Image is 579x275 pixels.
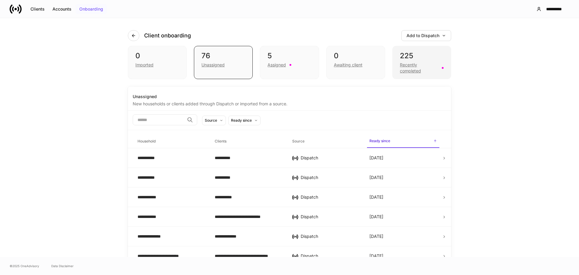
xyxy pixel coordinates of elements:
[400,62,438,74] div: Recently completed
[75,4,107,14] button: Onboarding
[49,4,75,14] button: Accounts
[369,233,383,239] p: [DATE]
[51,264,74,268] a: Data Disclaimer
[407,34,446,38] div: Add to Dispatch
[133,94,446,100] div: Unassigned
[326,46,385,79] div: 0Awaiting client
[27,4,49,14] button: Clients
[334,62,362,68] div: Awaiting client
[128,46,187,79] div: 0Imported
[133,100,446,107] div: New households or clients added through Dispatch or imported from a source.
[369,194,383,200] p: [DATE]
[194,46,253,79] div: 76Unassigned
[10,264,39,268] span: © 2025 OneAdvisory
[292,138,305,144] h6: Source
[215,138,226,144] h6: Clients
[334,51,378,61] div: 0
[369,214,383,220] p: [DATE]
[52,7,71,11] div: Accounts
[400,51,444,61] div: 225
[301,233,360,239] div: Dispatch
[138,138,156,144] h6: Household
[392,46,451,79] div: 225Recently completed
[267,51,311,61] div: 5
[135,51,179,61] div: 0
[30,7,45,11] div: Clients
[212,135,285,148] span: Clients
[369,138,390,144] h6: Ready since
[367,135,439,148] span: Ready since
[135,62,153,68] div: Imported
[228,116,261,125] button: Ready since
[202,116,226,125] button: Source
[260,46,319,79] div: 5Assigned
[201,51,245,61] div: 76
[135,135,207,148] span: Household
[301,155,360,161] div: Dispatch
[369,174,383,181] p: [DATE]
[290,135,362,148] span: Source
[301,253,360,259] div: Dispatch
[79,7,103,11] div: Onboarding
[144,32,191,39] h4: Client onboarding
[301,214,360,220] div: Dispatch
[201,62,225,68] div: Unassigned
[267,62,286,68] div: Assigned
[369,253,383,259] p: [DATE]
[231,117,252,123] div: Ready since
[301,194,360,200] div: Dispatch
[301,174,360,181] div: Dispatch
[369,155,383,161] p: [DATE]
[205,117,217,123] div: Source
[401,30,451,41] button: Add to Dispatch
